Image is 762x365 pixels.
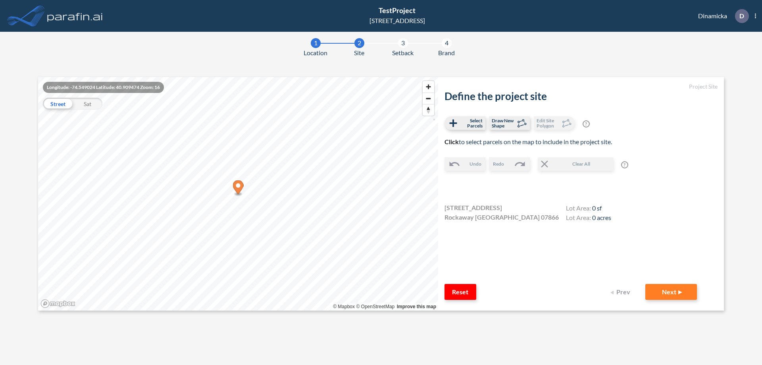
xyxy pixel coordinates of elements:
h4: Lot Area: [566,204,611,214]
a: OpenStreetMap [356,304,394,309]
span: [STREET_ADDRESS] [444,203,502,212]
div: Longitude: -74.549024 Latitude: 40.909474 Zoom: 16 [43,82,164,93]
div: 2 [354,38,364,48]
span: Undo [470,160,481,168]
span: 0 acres [592,214,611,221]
button: Zoom in [423,81,434,93]
a: Mapbox [333,304,355,309]
button: Clear All [538,157,613,171]
span: Redo [493,160,504,168]
span: Edit Site Polygon [537,118,560,128]
span: Zoom out [423,93,434,104]
span: Clear All [550,160,612,168]
div: Dinamicka [686,9,756,23]
button: Undo [444,157,485,171]
a: Mapbox homepage [40,299,75,308]
div: 3 [398,38,408,48]
div: [STREET_ADDRESS] [369,16,425,25]
button: Next [645,284,697,300]
span: Setback [392,48,414,58]
h2: Define the project site [444,90,718,102]
div: Street [43,98,73,110]
button: Redo [489,157,530,171]
div: 4 [442,38,452,48]
span: Location [304,48,327,58]
span: Site [354,48,364,58]
span: Select Parcels [459,118,483,128]
span: TestProject [379,6,416,15]
h4: Lot Area: [566,214,611,223]
h5: Project Site [444,83,718,90]
span: Draw New Shape [492,118,515,128]
b: Click [444,138,459,145]
span: ? [583,120,590,127]
button: Reset bearing to north [423,104,434,116]
span: 0 sf [592,204,602,212]
span: to select parcels on the map to include in the project site. [444,138,612,145]
p: D [739,12,744,19]
img: logo [46,8,104,24]
a: Improve this map [397,304,436,309]
button: Prev [606,284,637,300]
div: 1 [311,38,321,48]
span: Rockaway [GEOGRAPHIC_DATA] 07866 [444,212,559,222]
button: Reset [444,284,476,300]
span: Brand [438,48,455,58]
div: Map marker [233,180,244,197]
div: Sat [73,98,102,110]
span: ? [621,161,628,168]
button: Zoom out [423,93,434,104]
canvas: Map [38,77,438,311]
